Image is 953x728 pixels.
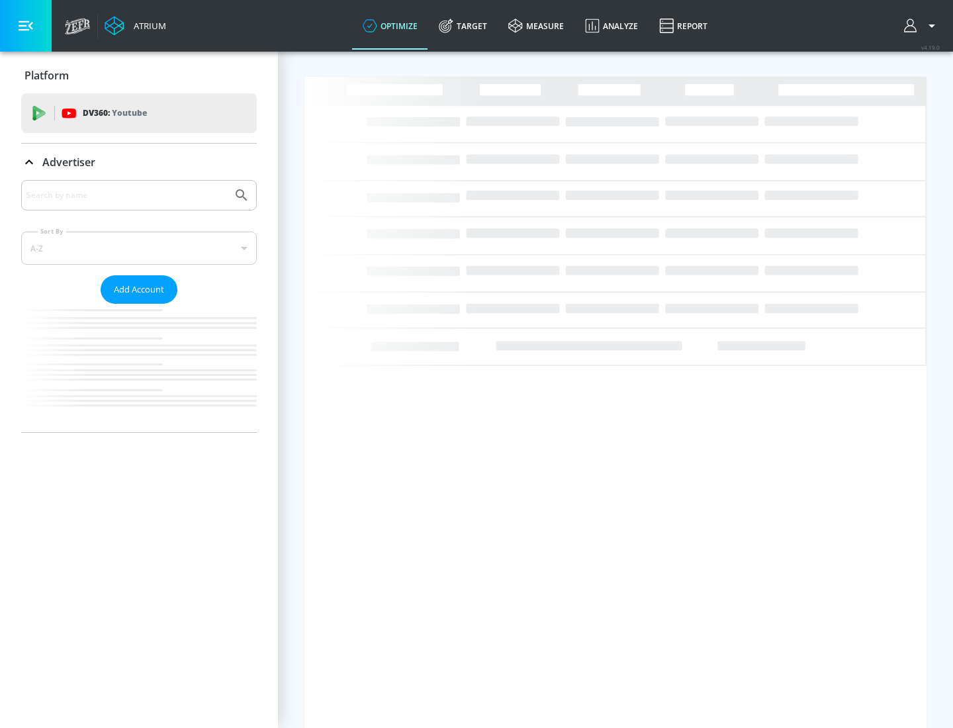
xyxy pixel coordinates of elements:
div: DV360: Youtube [21,93,257,133]
p: DV360: [83,106,147,120]
button: Add Account [101,275,177,304]
a: Target [428,2,498,50]
a: Analyze [574,2,649,50]
a: Report [649,2,718,50]
p: Youtube [112,106,147,120]
div: Atrium [128,20,166,32]
a: measure [498,2,574,50]
input: Search by name [26,187,227,204]
span: Add Account [114,282,164,297]
div: Platform [21,57,257,94]
a: Atrium [105,16,166,36]
a: optimize [352,2,428,50]
label: Sort By [38,227,66,236]
p: Platform [24,68,69,83]
div: Advertiser [21,144,257,181]
div: A-Z [21,232,257,265]
div: Advertiser [21,180,257,432]
span: v 4.19.0 [921,44,940,51]
p: Advertiser [42,155,95,169]
nav: list of Advertiser [21,304,257,432]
